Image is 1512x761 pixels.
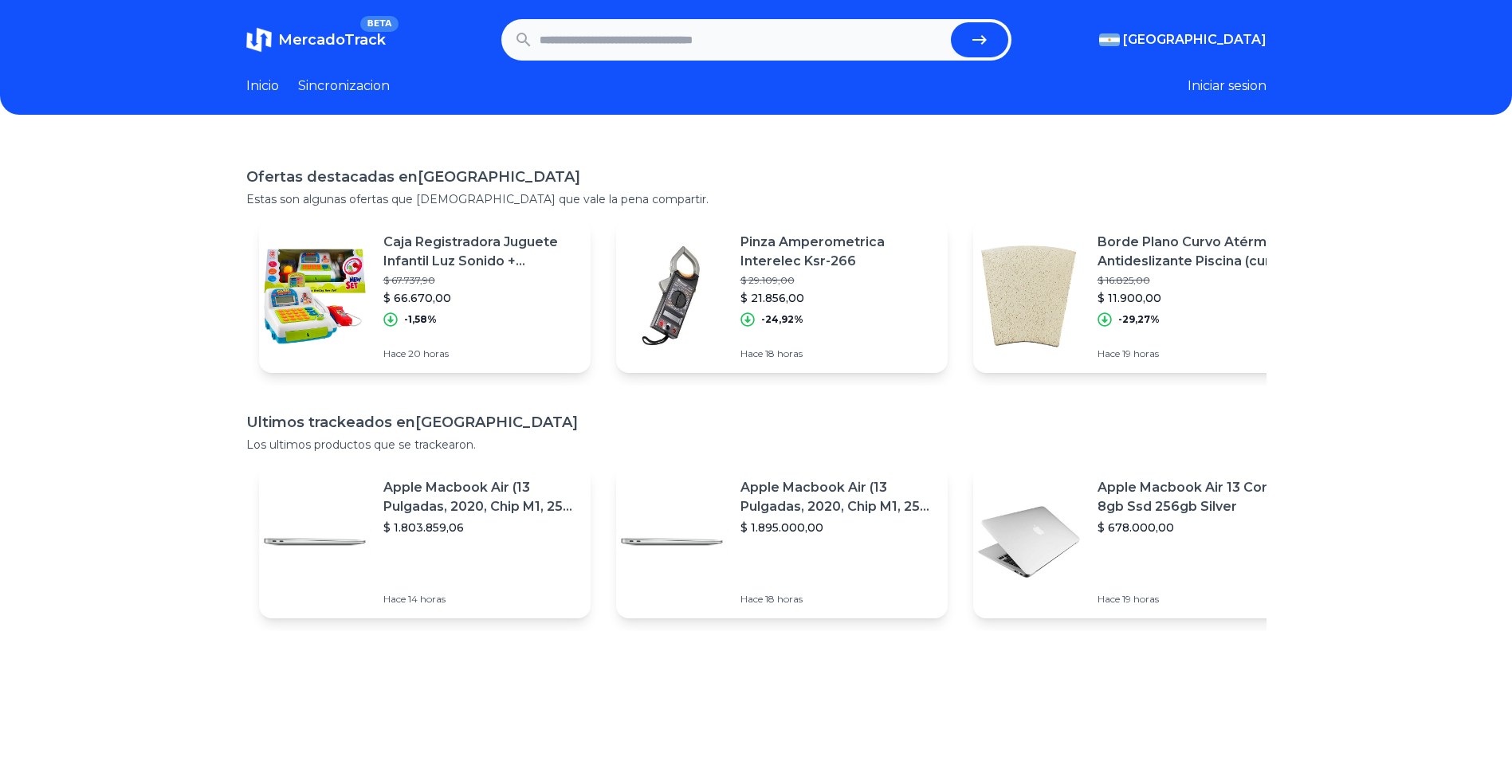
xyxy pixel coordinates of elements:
p: Apple Macbook Air (13 Pulgadas, 2020, Chip M1, 256 Gb De Ssd, 8 Gb De Ram) - Plata [383,478,578,516]
p: Hace 18 horas [740,593,935,606]
p: Apple Macbook Air (13 Pulgadas, 2020, Chip M1, 256 Gb De Ssd, 8 Gb De Ram) - Plata [740,478,935,516]
p: Pinza Amperometrica Interelec Ksr-266 [740,233,935,271]
h1: Ultimos trackeados en [GEOGRAPHIC_DATA] [246,411,1267,433]
p: $ 21.856,00 [740,290,935,306]
p: Hace 19 horas [1098,593,1292,606]
p: Hace 20 horas [383,347,578,360]
button: Iniciar sesion [1188,76,1267,96]
p: -29,27% [1118,313,1160,326]
p: Hace 14 horas [383,593,578,606]
a: Featured imageBorde Plano Curvo Atérmico Antideslizante Piscina (cuña)$ 16.825,00$ 11.900,00-29,2... [973,220,1305,373]
a: Featured imagePinza Amperometrica Interelec Ksr-266$ 29.109,00$ 21.856,00-24,92%Hace 18 horas [616,220,948,373]
p: $ 29.109,00 [740,274,935,287]
img: MercadoTrack [246,27,272,53]
p: -1,58% [404,313,437,326]
a: Featured imageCaja Registradora Juguete Infantil Luz Sonido + Accesorios$ 67.737,90$ 66.670,00-1,... [259,220,591,373]
img: Featured image [259,486,371,598]
p: Apple Macbook Air 13 Core I5 8gb Ssd 256gb Silver [1098,478,1292,516]
button: [GEOGRAPHIC_DATA] [1099,30,1267,49]
p: Estas son algunas ofertas que [DEMOGRAPHIC_DATA] que vale la pena compartir. [246,191,1267,207]
a: Sincronizacion [298,76,390,96]
a: Featured imageApple Macbook Air 13 Core I5 8gb Ssd 256gb Silver$ 678.000,00Hace 19 horas [973,465,1305,618]
span: BETA [360,16,398,32]
img: Featured image [259,241,371,352]
img: Featured image [973,241,1085,352]
img: Featured image [973,486,1085,598]
p: Hace 19 horas [1098,347,1292,360]
img: Featured image [616,486,728,598]
span: [GEOGRAPHIC_DATA] [1123,30,1267,49]
a: Featured imageApple Macbook Air (13 Pulgadas, 2020, Chip M1, 256 Gb De Ssd, 8 Gb De Ram) - Plata$... [616,465,948,618]
img: Featured image [616,241,728,352]
a: Featured imageApple Macbook Air (13 Pulgadas, 2020, Chip M1, 256 Gb De Ssd, 8 Gb De Ram) - Plata$... [259,465,591,618]
a: MercadoTrackBETA [246,27,386,53]
p: $ 11.900,00 [1098,290,1292,306]
p: Caja Registradora Juguete Infantil Luz Sonido + Accesorios [383,233,578,271]
p: Borde Plano Curvo Atérmico Antideslizante Piscina (cuña) [1098,233,1292,271]
p: Los ultimos productos que se trackearon. [246,437,1267,453]
p: Hace 18 horas [740,347,935,360]
p: $ 16.825,00 [1098,274,1292,287]
p: -24,92% [761,313,803,326]
span: MercadoTrack [278,31,386,49]
a: Inicio [246,76,279,96]
p: $ 66.670,00 [383,290,578,306]
p: $ 67.737,90 [383,274,578,287]
p: $ 1.803.859,06 [383,520,578,535]
h1: Ofertas destacadas en [GEOGRAPHIC_DATA] [246,166,1267,188]
p: $ 1.895.000,00 [740,520,935,535]
img: Argentina [1099,33,1120,46]
p: $ 678.000,00 [1098,520,1292,535]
